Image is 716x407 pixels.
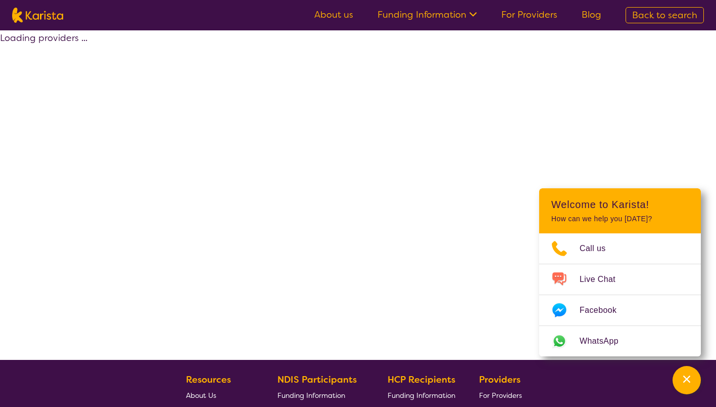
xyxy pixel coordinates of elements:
a: Funding Information [377,9,477,21]
span: About Us [186,391,216,400]
div: Channel Menu [539,188,701,356]
span: For Providers [479,391,522,400]
span: Back to search [632,9,697,21]
b: Providers [479,374,520,386]
img: Karista logo [12,8,63,23]
button: Channel Menu [673,366,701,394]
a: For Providers [501,9,557,21]
ul: Choose channel [539,233,701,356]
span: Funding Information [277,391,345,400]
a: Back to search [626,7,704,23]
b: NDIS Participants [277,374,357,386]
h2: Welcome to Karista! [551,198,689,211]
p: How can we help you [DATE]? [551,215,689,223]
a: About Us [186,387,254,403]
b: HCP Recipients [388,374,455,386]
a: Funding Information [277,387,364,403]
a: Funding Information [388,387,455,403]
span: Facebook [580,303,629,318]
a: About us [314,9,353,21]
span: Funding Information [388,391,455,400]
a: Blog [582,9,601,21]
a: Web link opens in a new tab. [539,326,701,356]
a: For Providers [479,387,526,403]
span: Call us [580,241,618,256]
b: Resources [186,374,231,386]
span: Live Chat [580,272,628,287]
span: WhatsApp [580,334,631,349]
